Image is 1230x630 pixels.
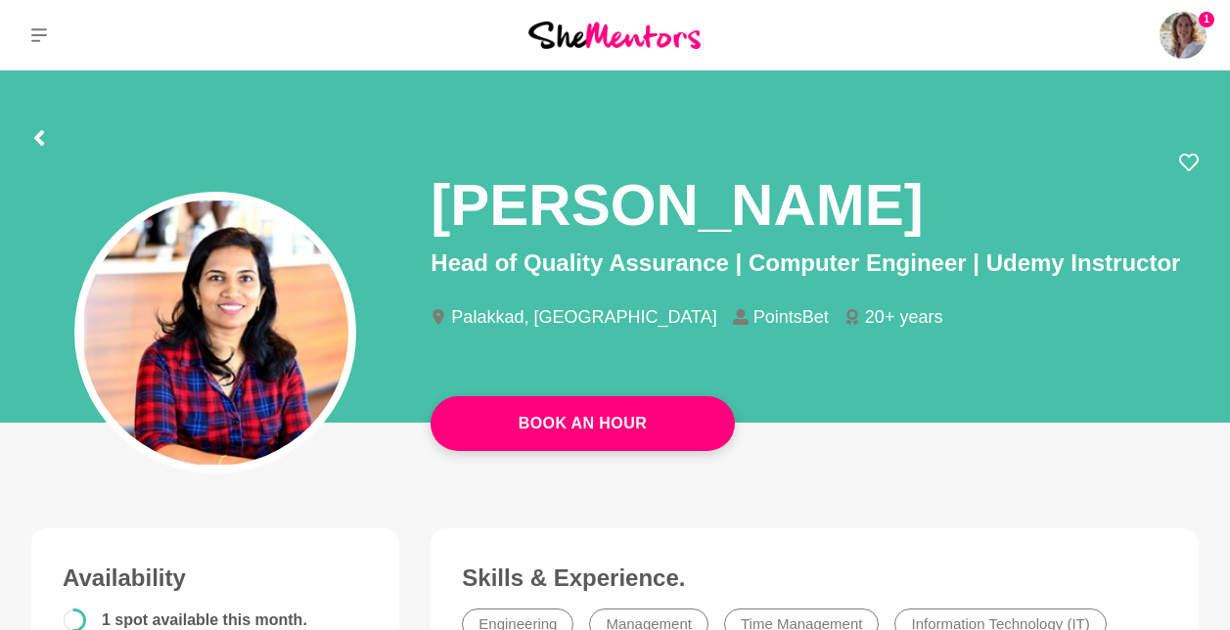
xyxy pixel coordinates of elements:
h3: Skills & Experience. [462,563,1167,593]
h3: Availability [63,563,368,593]
span: 1 spot available this month. [102,611,307,628]
h1: [PERSON_NAME] [431,168,923,242]
img: Rafa Tadielo [1160,12,1207,59]
p: Head of Quality Assurance | Computer Engineer | Udemy Instructor [431,246,1199,281]
a: Book An Hour [431,396,735,451]
li: PointsBet [733,308,844,326]
span: 1 [1199,12,1214,27]
img: She Mentors Logo [528,22,701,48]
li: Palakkad, [GEOGRAPHIC_DATA] [431,308,732,326]
a: Rafa Tadielo1 [1160,12,1207,59]
li: 20+ years [844,308,959,326]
